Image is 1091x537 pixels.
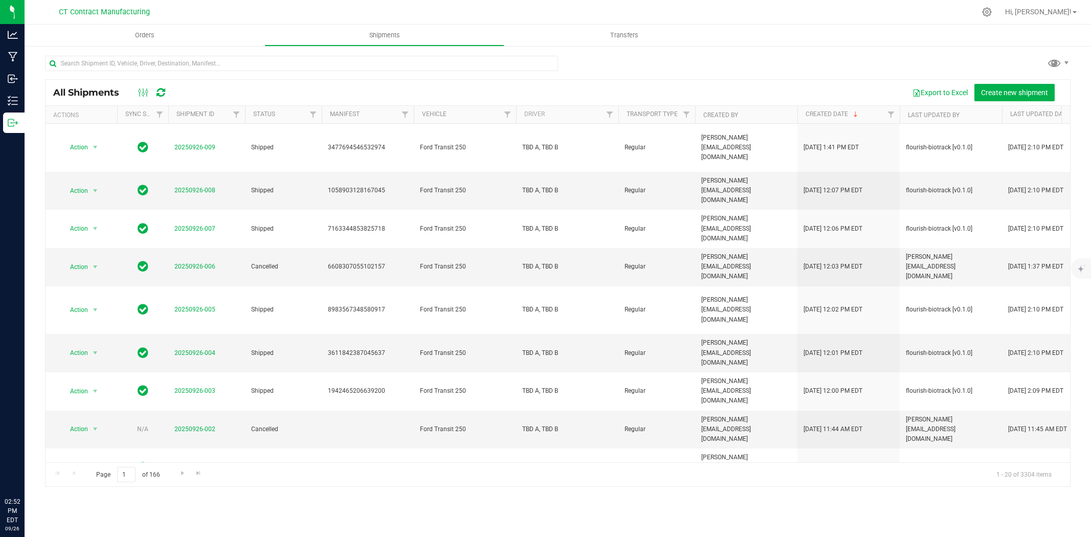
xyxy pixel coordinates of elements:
span: [DATE] 2:10 PM EDT [1008,186,1063,195]
a: Orders [25,25,264,46]
a: Filter [305,106,322,123]
span: [PERSON_NAME][EMAIL_ADDRESS][DOMAIN_NAME] [701,453,791,482]
span: [DATE] 11:44 AM EDT [804,424,862,434]
span: select [89,422,102,436]
span: 3611842387045637 [328,348,408,358]
span: TBD A, TBD B [522,186,612,195]
span: TBD A, TBD B [522,143,612,152]
span: In Sync [138,384,148,398]
span: TBD A, TBD B [522,224,612,234]
span: [PERSON_NAME][EMAIL_ADDRESS][DOMAIN_NAME] [701,338,791,368]
a: Sync Status [125,110,165,118]
span: Regular [625,262,689,272]
span: [DATE] 2:10 PM EDT [1008,143,1063,152]
span: Ford Transit 250 [420,424,510,434]
span: Shipped [251,386,316,396]
p: 02:52 PM EDT [5,497,20,525]
a: Transfers [504,25,744,46]
span: Transfers [596,31,652,40]
span: flourish-biotrack [v0.1.0] [906,386,972,396]
span: [PERSON_NAME][EMAIL_ADDRESS][DOMAIN_NAME] [906,415,996,444]
span: flourish-biotrack [v0.1.0] [906,348,972,358]
span: [DATE] 12:02 PM EDT [804,305,862,315]
span: [DATE] 12:00 PM EDT [804,386,862,396]
p: 09/26 [5,525,20,532]
span: Action [61,346,88,360]
span: Action [61,260,88,274]
inline-svg: Outbound [8,118,18,128]
span: Shipped [251,186,316,195]
span: Create new shipment [981,88,1048,97]
span: [PERSON_NAME][EMAIL_ADDRESS][DOMAIN_NAME] [701,252,791,282]
input: Search Shipment ID, Vehicle, Driver, Destination, Manifest... [45,56,558,71]
a: 20250926-006 [174,263,215,270]
span: [DATE] 12:01 PM EDT [804,348,862,358]
span: [DATE] 11:45 AM EDT [1008,424,1067,434]
span: select [89,384,102,398]
span: Cancelled [251,424,316,434]
a: 20250926-003 [174,387,215,394]
inline-svg: Analytics [8,30,18,40]
a: Created By [703,111,738,119]
a: 20250926-002 [174,426,215,433]
span: [DATE] 12:03 PM EDT [804,262,862,272]
a: Shipments [264,25,504,46]
span: Ford Transit 250 [420,305,510,315]
span: In Sync [138,302,148,317]
span: [PERSON_NAME][EMAIL_ADDRESS][DOMAIN_NAME] [906,252,996,282]
span: 3477694546532974 [328,143,408,152]
a: Filter [228,106,245,123]
span: Ford Transit 250 [420,143,510,152]
span: Ford Transit 250 [420,262,510,272]
span: [PERSON_NAME][EMAIL_ADDRESS][DOMAIN_NAME] [701,214,791,243]
span: Ford Transit 250 [420,348,510,358]
span: TBD A, TBD B [522,424,612,434]
span: [DATE] 1:37 PM EDT [1008,262,1063,272]
a: Filter [602,106,618,123]
span: select [89,346,102,360]
span: [DATE] 1:41 PM EDT [804,143,859,152]
a: Filter [151,106,168,123]
a: Filter [883,106,900,123]
a: 20250926-008 [174,187,215,194]
span: 1058903128167045 [328,186,408,195]
span: Regular [625,143,689,152]
span: Shipped [251,348,316,358]
span: Action [61,140,88,154]
span: Regular [625,224,689,234]
span: flourish-biotrack [v0.1.0] [906,143,972,152]
a: 20250926-004 [174,349,215,356]
span: select [89,221,102,236]
input: 1 [117,467,136,483]
span: Page of 166 [87,467,168,483]
a: Shipment ID [176,110,214,118]
span: Regular [625,186,689,195]
span: Cancelled [251,262,316,272]
span: [PERSON_NAME][EMAIL_ADDRESS][DOMAIN_NAME] [701,176,791,206]
a: Vehicle [422,110,447,118]
span: select [89,260,102,274]
button: Export to Excel [906,84,974,101]
span: [DATE] 2:10 PM EDT [1008,348,1063,358]
span: 8983567348580917 [328,305,408,315]
span: Ford Transit 250 [420,224,510,234]
span: CT Contract Manufacturing [59,8,150,16]
span: Action [61,460,88,475]
span: Ford Transit 250 [420,386,510,396]
span: Regular [625,424,689,434]
span: 6608307055102157 [328,262,408,272]
a: 20250926-009 [174,144,215,151]
span: Action [61,422,88,436]
a: Filter [397,106,414,123]
a: Go to the last page [191,467,206,481]
th: Driver [516,106,618,124]
span: flourish-biotrack [v0.1.0] [906,186,972,195]
span: [PERSON_NAME][EMAIL_ADDRESS][DOMAIN_NAME] [701,415,791,444]
span: In Sync [138,460,148,475]
span: Action [61,221,88,236]
span: In Sync [138,183,148,197]
span: Hi, [PERSON_NAME]! [1005,8,1072,16]
inline-svg: Manufacturing [8,52,18,62]
span: In Sync [138,346,148,360]
a: Last Updated Date [1010,110,1070,118]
